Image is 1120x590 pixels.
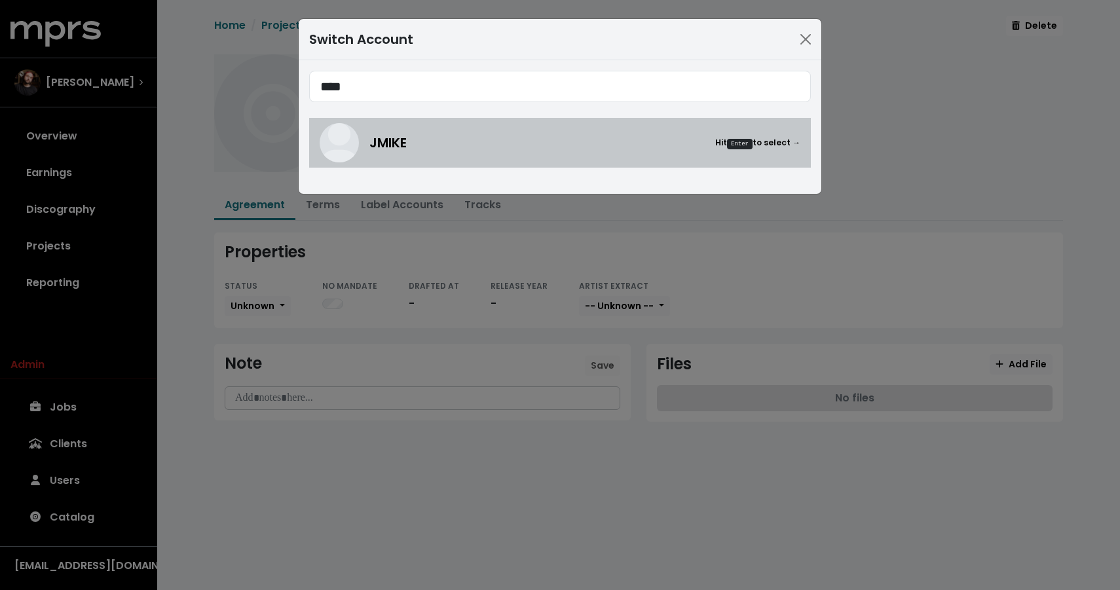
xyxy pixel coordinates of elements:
input: Search accounts [309,71,811,102]
button: Close [795,29,816,50]
kbd: Enter [727,139,753,149]
img: JMIKE [320,123,359,162]
a: JMIKEJMIKEHitEnterto select → [309,118,811,168]
span: JMIKE [369,133,407,153]
div: Switch Account [309,29,413,49]
small: Hit to select → [715,137,800,149]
